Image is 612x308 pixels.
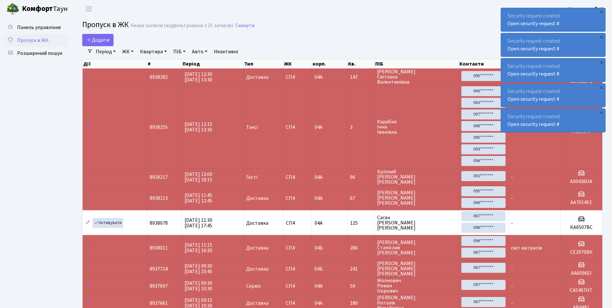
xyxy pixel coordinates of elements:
[246,301,268,306] span: Доставка
[83,59,147,68] th: Дії
[501,109,605,132] div: Security request created
[507,121,559,128] a: Open security request #
[120,46,136,57] a: ЖК
[315,195,323,202] span: 04А
[185,280,212,292] span: [DATE] 09:30 [DATE] 10:30
[315,174,323,181] span: 04А
[511,265,513,272] span: -
[286,266,309,272] span: СП4
[501,84,605,107] div: Security request created
[507,70,559,77] a: Open security request #
[315,244,323,252] span: 04Б
[315,124,323,131] span: 04А
[377,119,456,135] span: Карабка Інна Іванівна
[81,4,97,14] button: Переключити навігацію
[312,59,347,68] th: корп.
[315,74,323,81] span: 04А
[182,59,244,68] th: Період
[189,46,210,57] a: Авто
[563,224,599,231] h5: КА6507ВС
[130,23,234,29] div: Немає записів (відфільтровано з 25 записів).
[283,59,312,68] th: ЖК
[350,175,372,180] span: 96
[150,124,168,131] span: 8938255
[377,215,456,231] span: Саган [PERSON_NAME] [PERSON_NAME]
[511,195,513,202] span: -
[150,74,168,81] span: 8938282
[315,282,323,290] span: 04А
[185,121,212,133] span: [DATE] 12:15 [DATE] 13:30
[150,195,168,202] span: 8938113
[244,59,283,68] th: Тип
[150,244,168,252] span: 8938011
[507,45,559,52] a: Open security request #
[377,69,456,85] span: [PERSON_NAME] Світлана Валентинівна
[185,262,212,275] span: [DATE] 09:30 [DATE] 10:45
[377,190,456,206] span: [PERSON_NAME] [PERSON_NAME] [PERSON_NAME]
[286,221,309,226] span: СП4
[598,9,605,15] div: ×
[347,59,375,68] th: Кв.
[377,240,456,255] span: [PERSON_NAME] Станіслав [PERSON_NAME]
[3,47,68,60] a: Розширений пошук
[17,24,61,31] span: Панель управління
[563,200,599,206] h5: АА7014ЕЕ
[286,196,309,201] span: СП4
[286,301,309,306] span: СП4
[511,174,513,181] span: -
[563,179,599,185] h5: АХ0436ОА
[246,221,268,226] span: Доставка
[150,174,168,181] span: 8938217
[501,8,605,31] div: Security request created
[377,278,456,293] span: Жолнович Роман Ігорович
[563,287,599,293] h5: СА5497НТ
[246,245,268,251] span: Доставка
[350,301,372,306] span: 180
[185,192,212,204] span: [DATE] 11:45 [DATE] 12:45
[377,261,456,276] span: [PERSON_NAME] [PERSON_NAME] [PERSON_NAME]
[185,241,212,254] span: [DATE] 11:15 [DATE] 16:30
[235,23,255,29] a: Скинути
[507,20,559,27] a: Open security request #
[150,282,168,290] span: 8937697
[375,59,459,68] th: ПІБ
[377,169,456,185] span: Кріпкий [PERSON_NAME] [PERSON_NAME]
[598,84,605,91] div: ×
[3,34,68,47] a: Пропуск в ЖК
[511,244,542,252] span: світ матрасів
[598,34,605,40] div: ×
[150,265,168,272] span: 8937724
[501,33,605,56] div: Security request created
[350,196,372,201] span: 67
[185,71,212,83] span: [DATE] 12:30 [DATE] 13:30
[511,282,513,290] span: -
[350,125,372,130] span: 3
[563,249,599,255] h5: СЕ2070ВК
[22,4,53,14] b: Комфорт
[150,220,168,227] span: 8938078
[17,37,49,44] span: Пропуск в ЖК
[598,109,605,116] div: ×
[286,175,309,180] span: СП4
[246,75,268,80] span: Доставка
[246,283,261,289] span: Сервіс
[286,245,309,251] span: СП4
[86,36,109,44] span: Додати
[6,3,19,15] img: logo.png
[598,59,605,66] div: ×
[82,19,129,30] span: Пропуск в ЖК
[211,46,241,57] a: Неактивні
[507,96,559,103] a: Open security request #
[511,220,513,227] span: -
[501,58,605,82] div: Security request created
[147,59,182,68] th: #
[93,218,123,228] a: Активувати
[185,171,212,183] span: [DATE] 12:00 [DATE] 18:15
[171,46,188,57] a: ПІБ
[82,34,114,46] a: Додати
[185,217,212,229] span: [DATE] 11:30 [DATE] 17:45
[137,46,169,57] a: Квартира
[3,21,68,34] a: Панель управління
[350,245,372,251] span: 286
[246,125,258,130] span: Таксі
